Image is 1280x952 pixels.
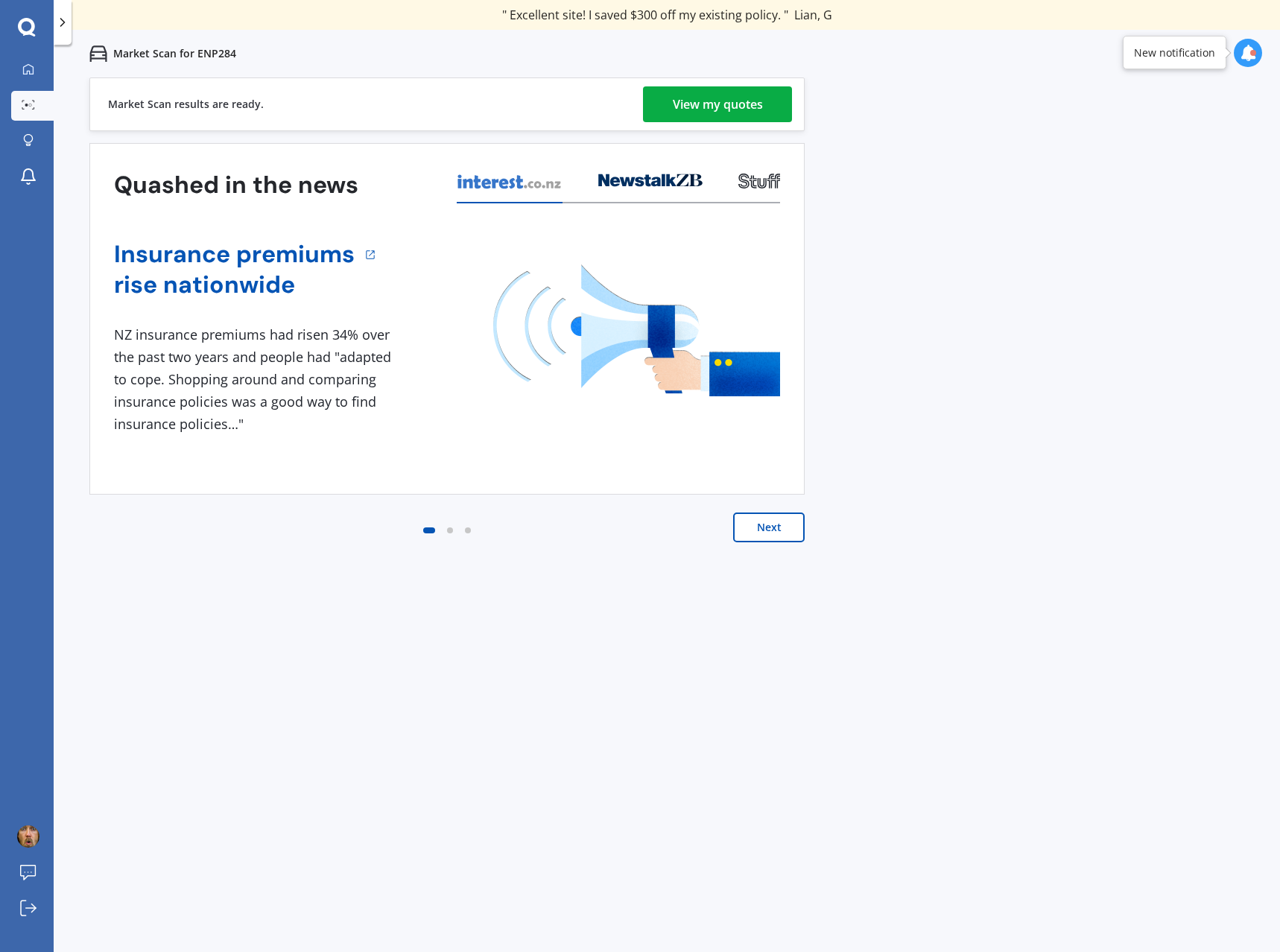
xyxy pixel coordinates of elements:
[1134,45,1215,60] div: New notification
[643,86,792,122] a: View my quotes
[493,264,780,396] img: media image
[114,239,355,270] a: Insurance premiums
[114,324,397,435] div: NZ insurance premiums had risen 34% over the past two years and people had "adapted to cope. Shop...
[108,78,264,130] div: Market Scan results are ready.
[17,825,39,848] img: ACg8ocL5SU5XqSlMkIgwF5s6iH2xr28fq_wsznpiXd4YtTw1RQ5t_kK5=s96-c
[89,45,107,63] img: car.f15378c7a67c060ca3f3.svg
[673,86,763,122] div: View my quotes
[114,170,358,200] h3: Quashed in the news
[114,270,355,300] a: rise nationwide
[733,513,805,542] button: Next
[113,46,236,61] p: Market Scan for ENP284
